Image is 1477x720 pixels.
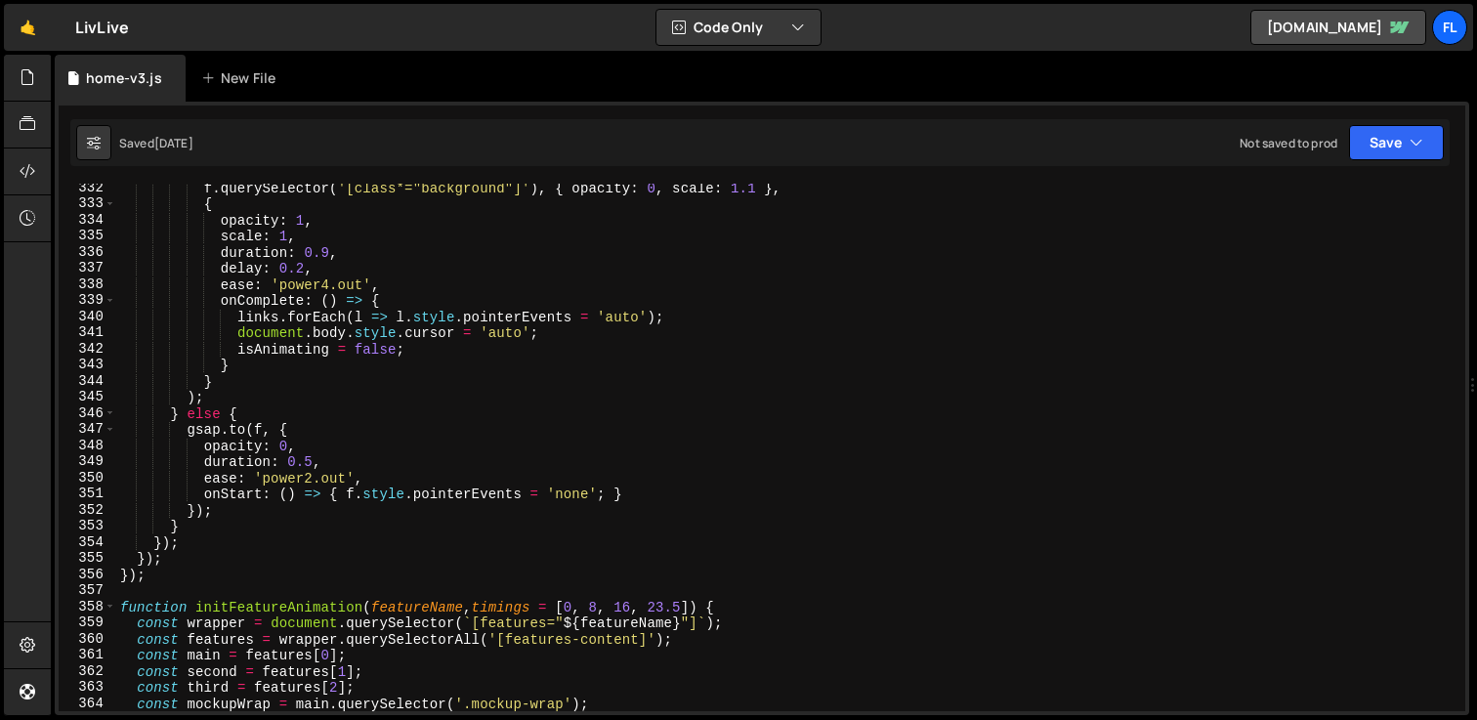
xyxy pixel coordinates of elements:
div: 344 [59,373,116,390]
div: 335 [59,228,116,244]
div: Saved [119,135,193,151]
div: 364 [59,696,116,712]
div: 351 [59,486,116,502]
div: 340 [59,309,116,325]
div: 363 [59,679,116,696]
div: 354 [59,534,116,551]
div: 355 [59,550,116,567]
div: Not saved to prod [1240,135,1337,151]
div: 345 [59,389,116,405]
div: 347 [59,421,116,438]
div: 346 [59,405,116,422]
div: 353 [59,518,116,534]
div: 362 [59,663,116,680]
div: 341 [59,324,116,341]
div: 359 [59,614,116,631]
div: 356 [59,567,116,583]
div: 361 [59,647,116,663]
a: Fl [1432,10,1467,45]
div: 337 [59,260,116,276]
div: [DATE] [154,135,193,151]
div: 349 [59,453,116,470]
div: 339 [59,292,116,309]
div: 348 [59,438,116,454]
div: 358 [59,599,116,615]
div: home-v3.js [86,68,162,88]
a: [DOMAIN_NAME] [1250,10,1426,45]
div: 352 [59,502,116,519]
div: 342 [59,341,116,358]
button: Save [1349,125,1444,160]
div: 336 [59,244,116,261]
div: 334 [59,212,116,229]
div: LivLive [75,16,129,39]
div: 350 [59,470,116,487]
div: 360 [59,631,116,648]
div: 332 [59,180,116,196]
div: 333 [59,195,116,212]
div: 343 [59,357,116,373]
button: Code Only [656,10,821,45]
div: 338 [59,276,116,293]
div: 357 [59,582,116,599]
a: 🤙 [4,4,52,51]
div: New File [201,68,283,88]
